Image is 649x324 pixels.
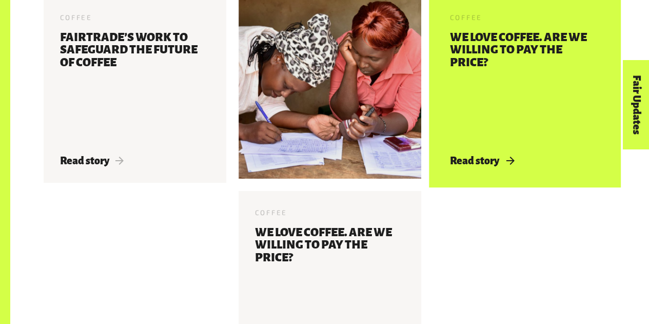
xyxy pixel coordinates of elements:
span: Coffee [450,13,482,22]
span: Read story [60,155,124,166]
span: Coffee [255,208,287,217]
h3: Fairtrade’s Work To Safeguard The Future Of Coffee [60,31,210,143]
span: Coffee [60,13,92,22]
h3: We love coffee. Are we willing to pay the price? [255,226,405,315]
span: Read story [450,155,514,166]
h3: We love coffee. Are we willing to pay the price? [450,31,600,143]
